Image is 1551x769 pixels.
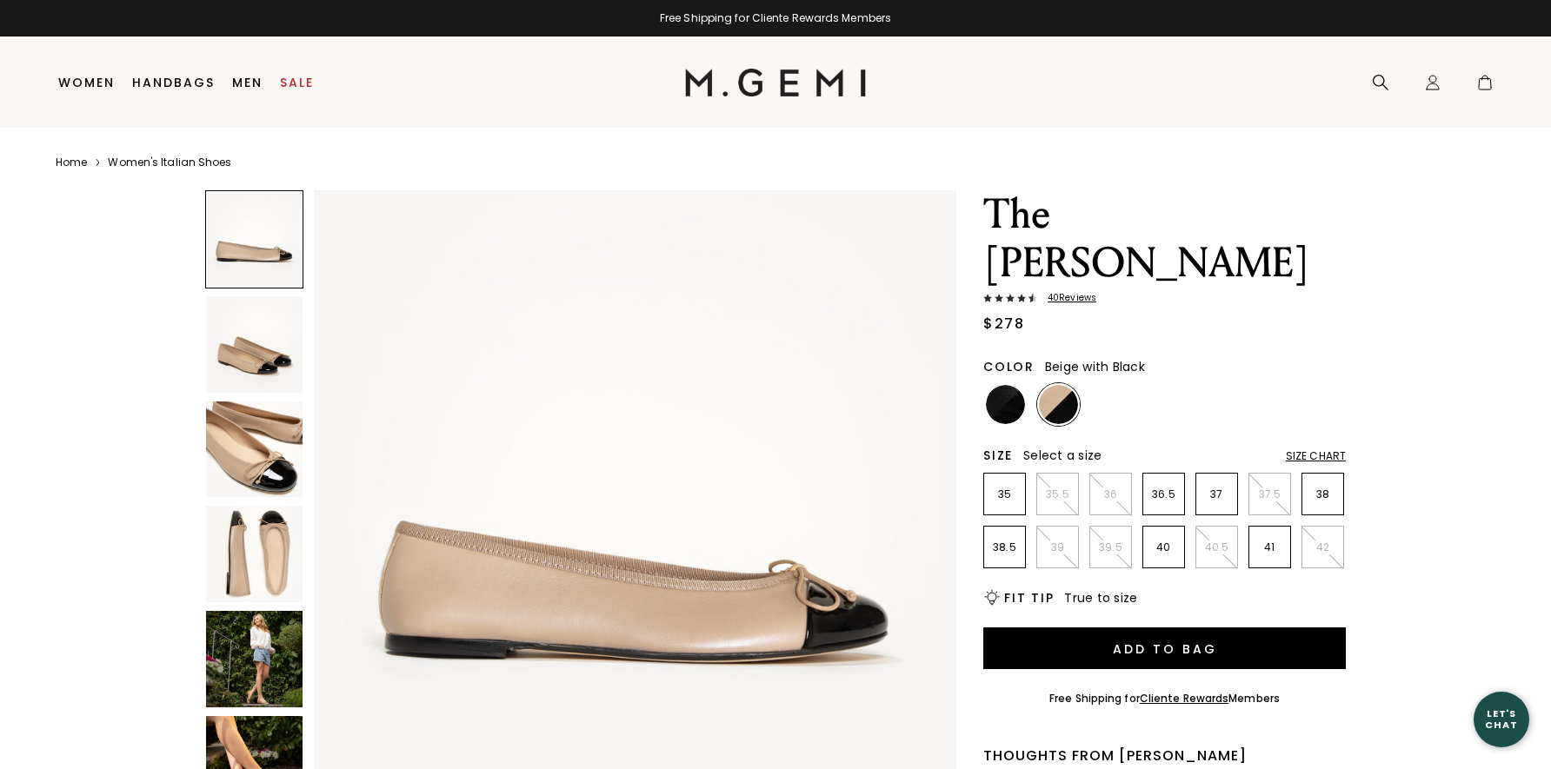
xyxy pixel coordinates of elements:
[108,156,231,169] a: Women's Italian Shoes
[232,76,263,89] a: Men
[206,611,303,707] img: The Rosa
[983,448,1013,462] h2: Size
[983,293,1346,307] a: 40Reviews
[1196,487,1237,501] p: 37
[986,385,1025,424] img: Black with Black
[280,76,314,89] a: Sale
[984,540,1025,554] p: 38.5
[1145,385,1184,424] img: Antique Gold with Black
[983,190,1346,288] h1: The [PERSON_NAME]
[685,69,867,96] img: M.Gemi
[1039,385,1078,424] img: Beige with Black
[1286,449,1346,463] div: Size Chart
[1249,487,1290,501] p: 37.5
[1302,487,1343,501] p: 38
[58,76,115,89] a: Women
[206,506,303,602] img: The Rosa
[1302,540,1343,554] p: 42
[1045,358,1145,375] span: Beige with Black
[1004,591,1054,605] h2: Fit Tip
[1474,708,1529,730] div: Let's Chat
[983,627,1346,669] button: Add to Bag
[1023,447,1102,464] span: Select a size
[1092,385,1131,424] img: Ecru with Black
[983,746,1346,766] div: Thoughts from [PERSON_NAME]
[1090,487,1131,501] p: 36
[56,156,87,169] a: Home
[983,314,1024,335] div: $278
[1090,540,1131,554] p: 39.5
[983,360,1035,374] h2: Color
[1037,293,1096,303] span: 40 Review s
[206,401,303,498] img: The Rosa
[132,76,215,89] a: Handbags
[1140,691,1229,706] a: Cliente Rewards
[1037,540,1078,554] p: 39
[1249,540,1290,554] p: 41
[1196,540,1237,554] p: 40.5
[1064,589,1137,607] span: True to size
[1143,487,1184,501] p: 36.5
[1143,540,1184,554] p: 40
[206,296,303,393] img: The Rosa
[984,487,1025,501] p: 35
[1049,692,1280,706] div: Free Shipping for Members
[1037,487,1078,501] p: 35.5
